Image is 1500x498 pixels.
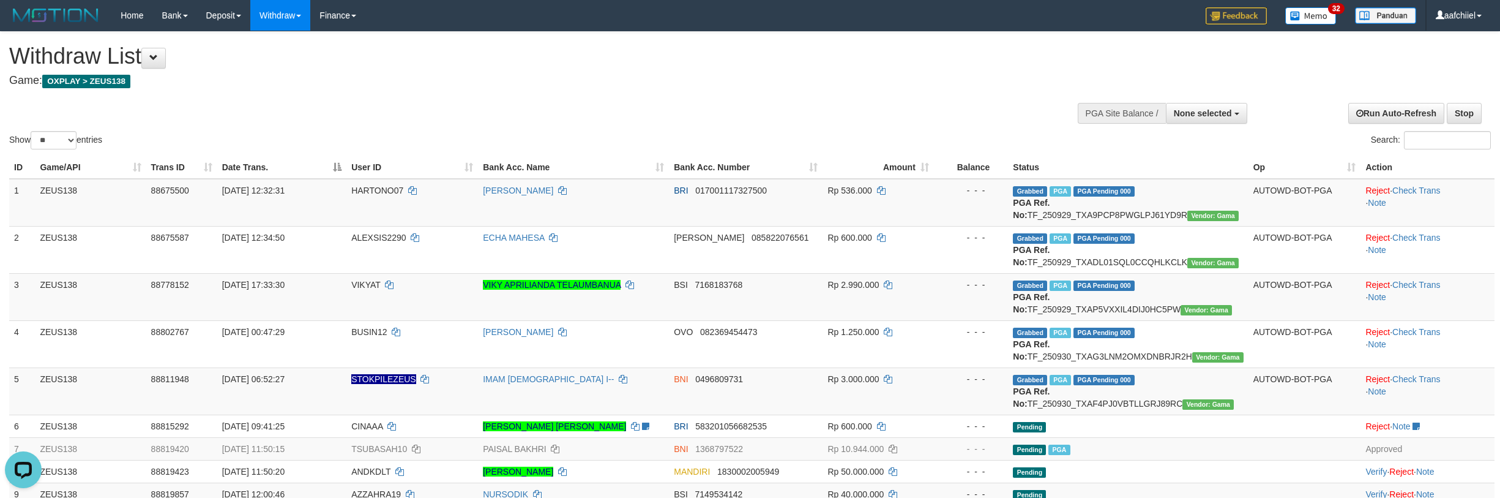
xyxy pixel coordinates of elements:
[1008,156,1248,179] th: Status
[1050,186,1071,197] span: Marked by aaftrukkakada
[1073,281,1135,291] span: PGA Pending
[1008,179,1248,227] td: TF_250929_TXA9PCP8PWGLPJ61YD9R
[222,233,285,243] span: [DATE] 12:34:50
[1248,226,1361,273] td: AUTOWD-BOT-PGA
[151,327,189,337] span: 88802767
[1187,258,1239,268] span: Vendor URL: https://trx31.1velocity.biz
[1050,281,1071,291] span: Marked by aafchomsokheang
[1328,3,1345,14] span: 32
[1368,198,1386,208] a: Note
[1360,320,1494,368] td: · ·
[1365,374,1390,384] a: Reject
[1013,445,1046,455] span: Pending
[827,233,871,243] span: Rp 600.000
[1187,211,1239,221] span: Vendor URL: https://trx31.1velocity.biz
[1013,186,1047,197] span: Grabbed
[483,421,626,431] a: [PERSON_NAME] [PERSON_NAME]
[695,374,743,384] span: Copy 0496809731 to clipboard
[1048,445,1070,455] span: Marked by aafnoeunsreypich
[35,273,146,320] td: ZEUS138
[939,279,1004,291] div: - - -
[939,326,1004,338] div: - - -
[674,327,693,337] span: OVO
[35,437,146,460] td: ZEUS138
[717,467,779,477] span: Copy 1830002005949 to clipboard
[483,467,553,477] a: [PERSON_NAME]
[351,280,380,290] span: VIKYAT
[827,467,884,477] span: Rp 50.000.000
[1368,292,1386,302] a: Note
[1073,328,1135,338] span: PGA Pending
[483,280,621,290] a: VIKY APRILIANDA TELAUMBANUA
[674,444,688,454] span: BNI
[1389,467,1414,477] a: Reject
[1355,7,1416,24] img: panduan.png
[1013,467,1046,478] span: Pending
[222,421,285,431] span: [DATE] 09:41:25
[1013,245,1050,267] b: PGA Ref. No:
[939,373,1004,385] div: - - -
[31,131,76,149] select: Showentries
[1368,387,1386,396] a: Note
[1206,7,1267,25] img: Feedback.jpg
[1365,233,1390,243] a: Reject
[1050,328,1071,338] span: Marked by aafsreyleap
[483,233,544,243] a: ECHA MAHESA
[695,444,743,454] span: Copy 1368797522 to clipboard
[35,368,146,415] td: ZEUS138
[151,467,189,477] span: 88819423
[1447,103,1482,124] a: Stop
[1368,245,1386,255] a: Note
[9,75,988,87] h4: Game:
[1404,131,1491,149] input: Search:
[483,374,614,384] a: IMAM [DEMOGRAPHIC_DATA] I--
[151,444,189,454] span: 88819420
[146,156,217,179] th: Trans ID: activate to sort column ascending
[5,5,42,42] button: Open LiveChat chat widget
[222,467,285,477] span: [DATE] 11:50:20
[827,280,879,290] span: Rp 2.990.000
[151,186,189,195] span: 88675500
[151,374,189,384] span: 88811948
[700,327,757,337] span: Copy 082369454473 to clipboard
[351,421,382,431] span: CINAAA
[217,156,346,179] th: Date Trans.: activate to sort column descending
[1050,233,1071,244] span: Marked by aafpengsreynich
[351,186,403,195] span: HARTONO07
[1013,422,1046,432] span: Pending
[1248,273,1361,320] td: AUTOWD-BOT-PGA
[674,186,688,195] span: BRI
[939,184,1004,197] div: - - -
[1392,186,1441,195] a: Check Trans
[1013,339,1050,361] b: PGA Ref. No:
[695,280,742,290] span: Copy 7168183768 to clipboard
[222,444,285,454] span: [DATE] 11:50:15
[934,156,1009,179] th: Balance
[1248,368,1361,415] td: AUTOWD-BOT-PGA
[1050,375,1071,385] span: Marked by aafsreyleap
[1416,467,1435,477] a: Note
[1392,421,1411,431] a: Note
[222,186,285,195] span: [DATE] 12:32:31
[674,374,688,384] span: BNI
[1360,460,1494,483] td: · ·
[827,374,879,384] span: Rp 3.000.000
[1248,156,1361,179] th: Op: activate to sort column ascending
[1392,327,1441,337] a: Check Trans
[1365,327,1390,337] a: Reject
[827,186,871,195] span: Rp 536.000
[1348,103,1444,124] a: Run Auto-Refresh
[9,6,102,25] img: MOTION_logo.png
[35,156,146,179] th: Game/API: activate to sort column ascending
[1192,352,1244,363] span: Vendor URL: https://trx31.1velocity.biz
[1360,179,1494,227] td: · ·
[1073,186,1135,197] span: PGA Pending
[222,280,285,290] span: [DATE] 17:33:30
[478,156,669,179] th: Bank Acc. Name: activate to sort column ascending
[1008,273,1248,320] td: TF_250929_TXAP5VXXIL4DIJ0HC5PW
[1008,368,1248,415] td: TF_250930_TXAF4PJ0VBTLLGRJ89RC
[9,226,35,273] td: 2
[1360,415,1494,437] td: ·
[674,280,688,290] span: BSI
[1013,387,1050,409] b: PGA Ref. No:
